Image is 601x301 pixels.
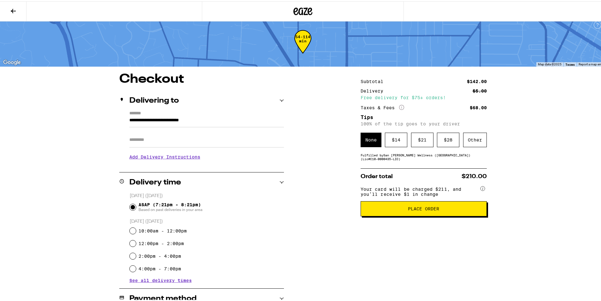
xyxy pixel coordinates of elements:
[130,192,284,198] p: [DATE] ([DATE])
[4,4,45,9] span: Hi. Need any help?
[361,183,479,196] span: Your card will be charged $211, and you’ll receive $1 in change
[361,152,487,160] div: Fulfilled by San [PERSON_NAME] Wellness ([GEOGRAPHIC_DATA]) (Lic# C10-0000435-LIC )
[538,61,562,65] span: Map data ©2025
[138,252,181,257] label: 2:00pm - 4:00pm
[119,72,284,84] h1: Checkout
[138,206,203,211] span: Based on past deliveries in your area
[361,120,487,125] p: 100% of the tip goes to your driver
[361,78,388,82] div: Subtotal
[467,78,487,82] div: $142.00
[385,131,407,146] div: $ 14
[462,172,487,178] span: $210.00
[130,217,284,223] p: [DATE] ([DATE])
[129,277,192,281] button: See all delivery times
[361,200,487,215] button: Place Order
[361,104,404,109] div: Taxes & Fees
[361,94,487,99] div: Free delivery for $75+ orders!
[361,131,381,146] div: None
[411,131,433,146] div: $ 21
[470,104,487,109] div: $68.00
[437,131,459,146] div: $ 28
[565,61,575,65] a: Terms
[294,33,311,57] div: 54-114 min
[138,240,184,245] label: 12:00pm - 2:00pm
[129,96,179,103] h2: Delivering to
[473,87,487,92] div: $5.00
[361,172,393,178] span: Order total
[463,131,487,146] div: Other
[129,163,284,168] p: We'll contact you at [PHONE_NUMBER] when we arrive
[129,178,181,185] h2: Delivery time
[138,201,203,211] span: ASAP (7:21pm - 8:21pm)
[129,148,284,163] h3: Add Delivery Instructions
[138,227,187,232] label: 10:00am - 12:00pm
[361,114,487,119] h5: Tips
[2,57,22,65] a: Open this area in Google Maps (opens a new window)
[138,265,181,270] label: 4:00pm - 7:00pm
[361,87,388,92] div: Delivery
[408,205,439,210] span: Place Order
[2,57,22,65] img: Google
